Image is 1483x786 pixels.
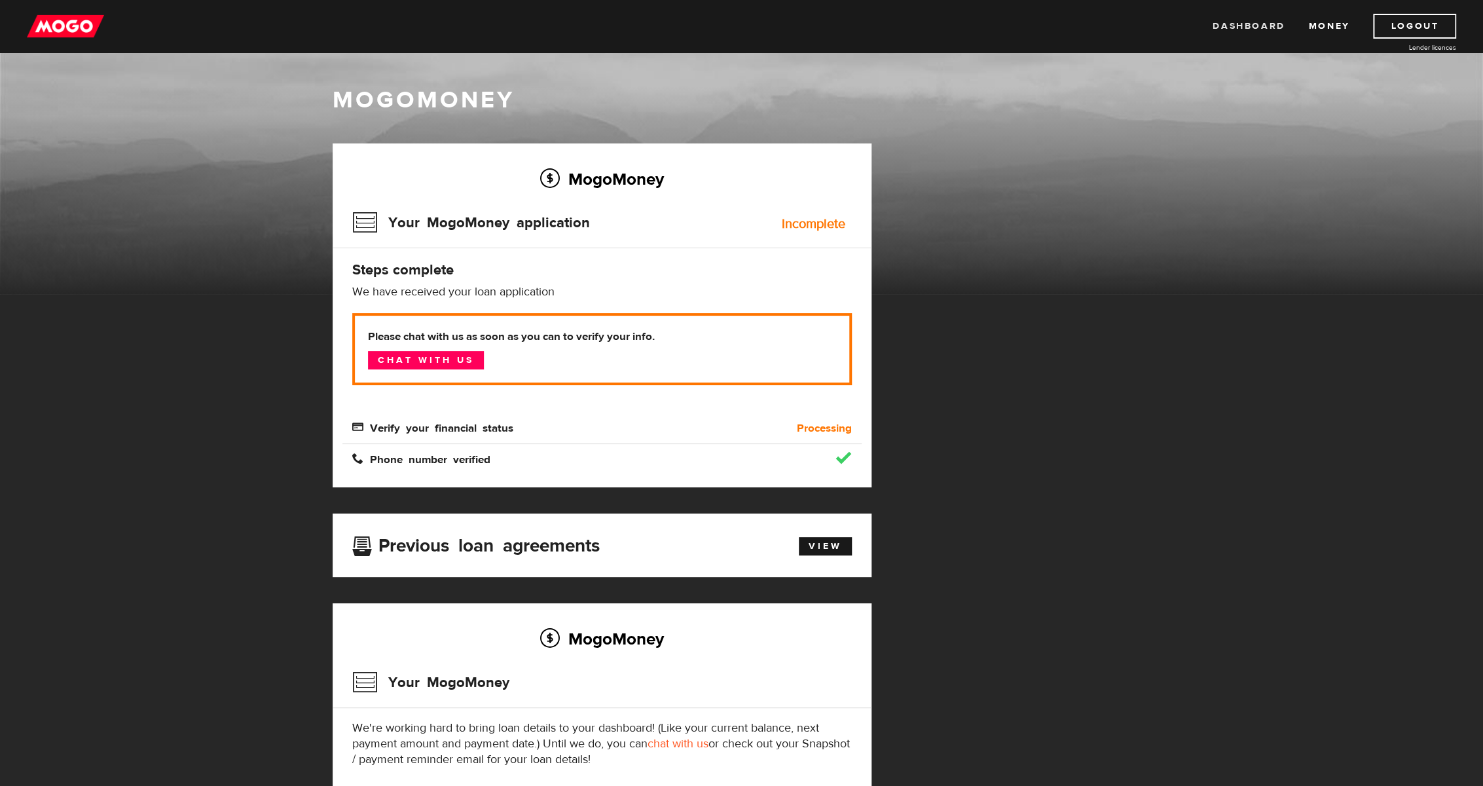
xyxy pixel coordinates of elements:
h3: Your MogoMoney [352,665,509,700]
a: View [799,537,852,555]
a: chat with us [648,736,708,751]
a: Chat with us [368,351,484,369]
span: Verify your financial status [352,421,513,432]
h2: MogoMoney [352,625,852,652]
h2: MogoMoney [352,165,852,193]
iframe: LiveChat chat widget [1221,481,1483,786]
a: Lender licences [1358,43,1456,52]
a: Logout [1373,14,1456,39]
p: We're working hard to bring loan details to your dashboard! (Like your current balance, next paym... [352,720,852,768]
b: Processing [797,421,852,436]
img: mogo_logo-11ee424be714fa7cbb0f0f49df9e16ec.png [27,14,104,39]
span: Phone number verified [352,453,490,464]
h3: Previous loan agreements [352,535,600,552]
h3: Your MogoMoney application [352,206,590,240]
p: We have received your loan application [352,284,852,300]
h4: Steps complete [352,261,852,279]
b: Please chat with us as soon as you can to verify your info. [368,329,836,345]
h1: MogoMoney [333,86,1151,114]
a: Dashboard [1213,14,1285,39]
a: Money [1308,14,1349,39]
div: Incomplete [782,217,845,231]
